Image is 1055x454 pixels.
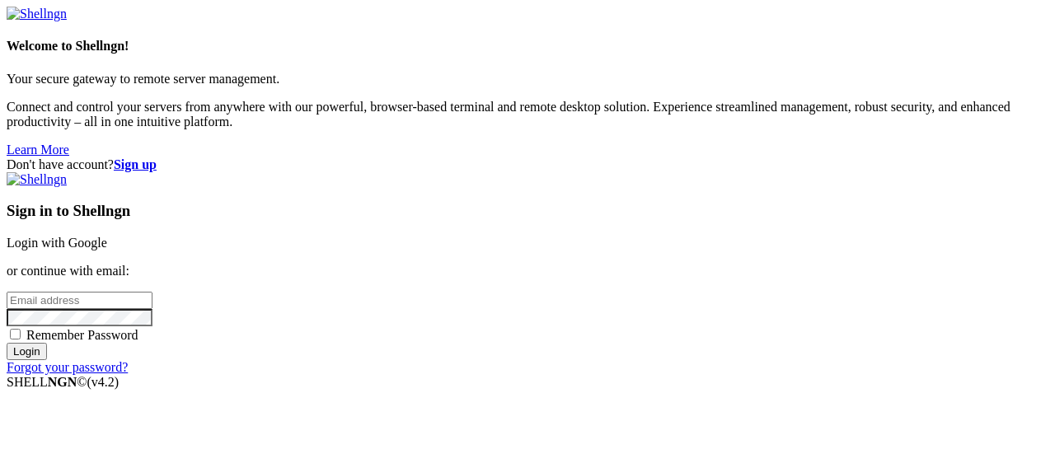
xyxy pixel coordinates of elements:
p: Your secure gateway to remote server management. [7,72,1048,87]
input: Login [7,343,47,360]
a: Forgot your password? [7,360,128,374]
h3: Sign in to Shellngn [7,202,1048,220]
span: 4.2.0 [87,375,120,389]
h4: Welcome to Shellngn! [7,39,1048,54]
p: Connect and control your servers from anywhere with our powerful, browser-based terminal and remo... [7,100,1048,129]
a: Learn More [7,143,69,157]
div: Don't have account? [7,157,1048,172]
a: Sign up [114,157,157,171]
b: NGN [48,375,77,389]
a: Login with Google [7,236,107,250]
img: Shellngn [7,172,67,187]
input: Remember Password [10,329,21,339]
input: Email address [7,292,152,309]
p: or continue with email: [7,264,1048,278]
span: SHELL © [7,375,119,389]
span: Remember Password [26,328,138,342]
img: Shellngn [7,7,67,21]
